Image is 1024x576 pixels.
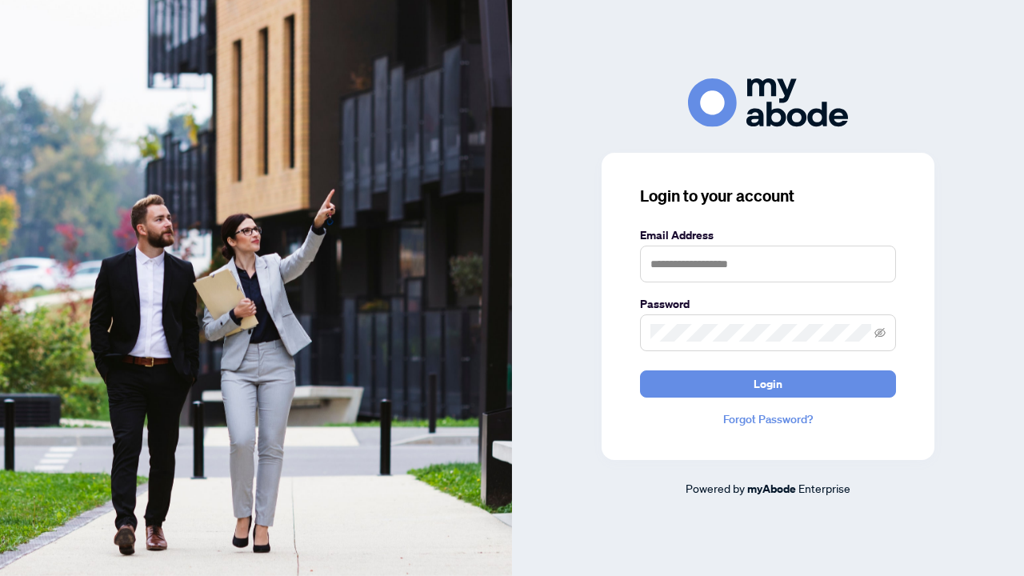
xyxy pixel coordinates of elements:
[754,371,782,397] span: Login
[640,185,896,207] h3: Login to your account
[640,226,896,244] label: Email Address
[640,410,896,428] a: Forgot Password?
[686,481,745,495] span: Powered by
[874,327,886,338] span: eye-invisible
[640,295,896,313] label: Password
[747,480,796,498] a: myAbode
[798,481,850,495] span: Enterprise
[688,78,848,127] img: ma-logo
[640,370,896,398] button: Login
